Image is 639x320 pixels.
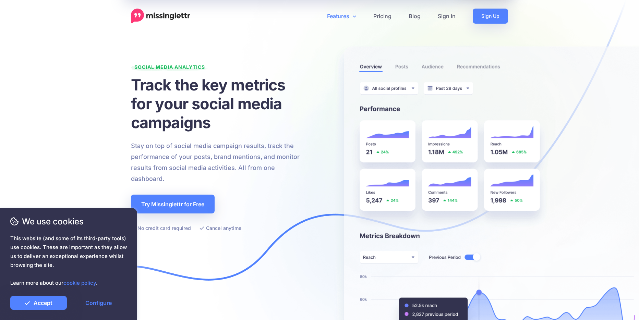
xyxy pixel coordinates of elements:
a: Home [131,9,190,24]
a: Try Missinglettr for Free [131,195,215,213]
h1: Track the key metrics for your social media campaigns [131,75,308,132]
a: cookie policy [63,280,96,286]
span: Social Media Analytics [131,64,208,73]
p: Stay on top of social media campaign results, track the performance of your posts, brand mentions... [131,140,308,184]
a: Sign In [429,9,464,24]
a: Features [318,9,365,24]
a: Pricing [365,9,400,24]
span: We use cookies [10,216,127,227]
span: This website (and some of its third-party tools) use cookies. These are important as they allow u... [10,234,127,287]
a: Sign Up [473,9,508,24]
a: Blog [400,9,429,24]
a: Configure [70,296,127,310]
a: Accept [10,296,67,310]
